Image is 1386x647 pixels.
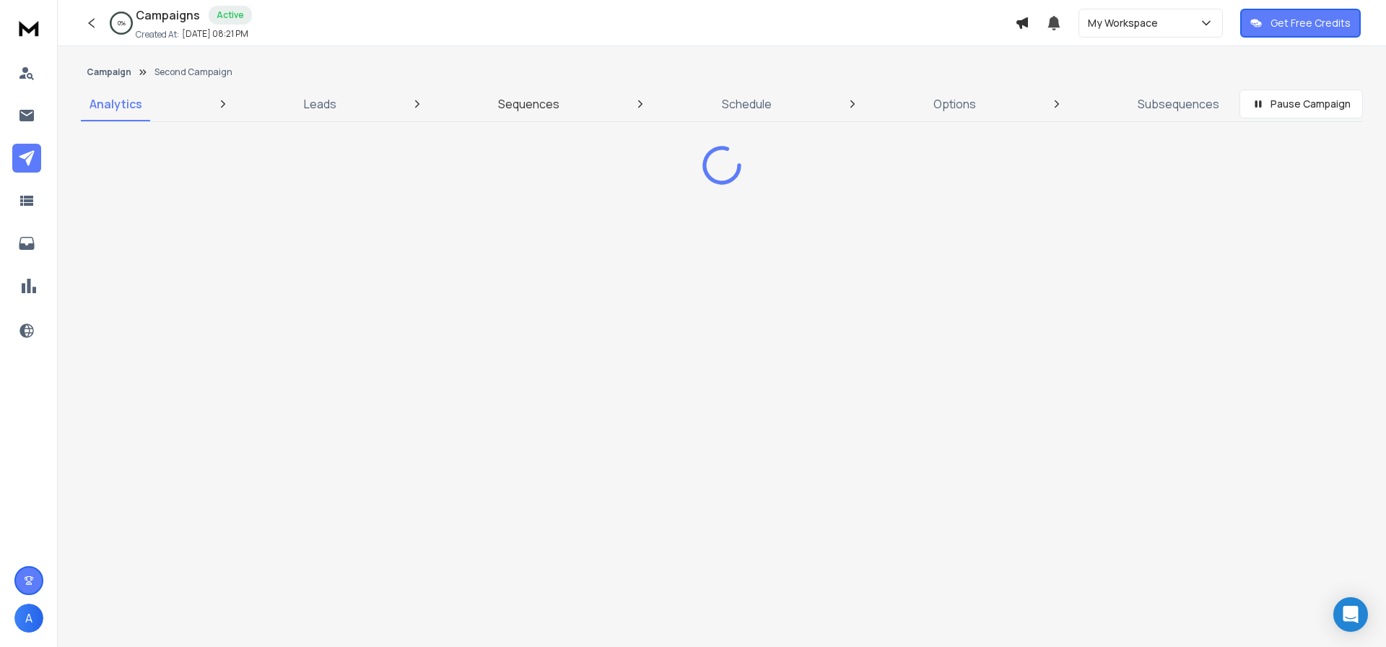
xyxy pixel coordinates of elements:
[87,66,131,78] button: Campaign
[81,87,151,121] a: Analytics
[90,95,142,113] p: Analytics
[1138,95,1219,113] p: Subsequences
[933,95,976,113] p: Options
[722,95,772,113] p: Schedule
[136,29,179,40] p: Created At:
[1270,16,1351,30] p: Get Free Credits
[14,14,43,41] img: logo
[1333,597,1368,632] div: Open Intercom Messenger
[304,95,336,113] p: Leads
[14,604,43,633] button: A
[136,6,200,24] h1: Campaigns
[1088,16,1164,30] p: My Workspace
[925,87,985,121] a: Options
[489,87,568,121] a: Sequences
[1239,90,1363,118] button: Pause Campaign
[118,19,126,27] p: 0 %
[209,6,252,25] div: Active
[1240,9,1361,38] button: Get Free Credits
[1129,87,1228,121] a: Subsequences
[498,95,559,113] p: Sequences
[154,66,232,78] p: Second Campaign
[182,28,248,40] p: [DATE] 08:21 PM
[713,87,780,121] a: Schedule
[295,87,345,121] a: Leads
